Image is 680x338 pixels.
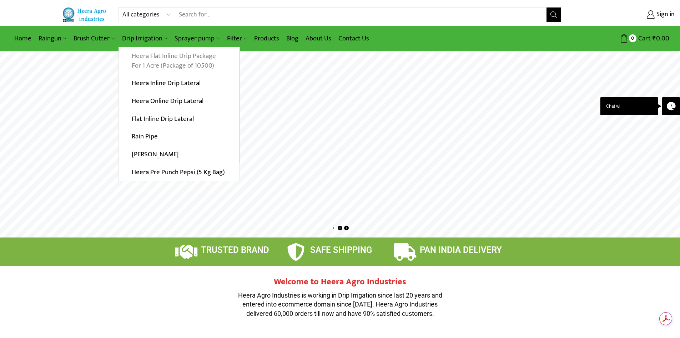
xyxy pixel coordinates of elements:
[420,245,502,255] span: PAN INDIA DELIVERY
[233,277,447,287] h2: Welcome to Heera Agro Industries
[251,30,283,47] a: Products
[119,92,239,110] a: Heera Online Drip Lateral
[302,30,335,47] a: About Us
[653,33,669,44] bdi: 0.00
[35,30,70,47] a: Raingun
[119,30,171,47] a: Drip Irrigation
[568,32,669,45] a: 0 Cart ₹0.00
[233,291,447,318] p: Heera Agro Industries is working in Drip Irrigation since last 20 years and entered into ecommerc...
[119,110,239,128] a: Flat Inline Drip Lateral
[335,30,373,47] a: Contact Us
[653,33,656,44] span: ₹
[119,47,239,75] a: Heera Flat Inline Drip Package For 1 Acre (Package of 10500)
[175,8,547,22] input: Search for...
[629,34,636,42] span: 0
[572,8,675,21] a: Sign in
[223,30,251,47] a: Filter
[636,34,651,43] span: Cart
[119,128,239,146] a: Rain Pipe
[70,30,118,47] a: Brush Cutter
[171,30,223,47] a: Sprayer pump
[11,30,35,47] a: Home
[201,245,269,255] span: TRUSTED BRAND
[546,8,561,22] button: Search button
[119,146,239,163] a: [PERSON_NAME]
[119,163,240,181] a: Heera Pre Punch Pepsi (5 Kg Bag)
[283,30,302,47] a: Blog
[655,10,675,19] span: Sign in
[310,245,372,255] span: SAFE SHIPPING
[119,74,239,92] a: Heera Inline Drip Lateral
